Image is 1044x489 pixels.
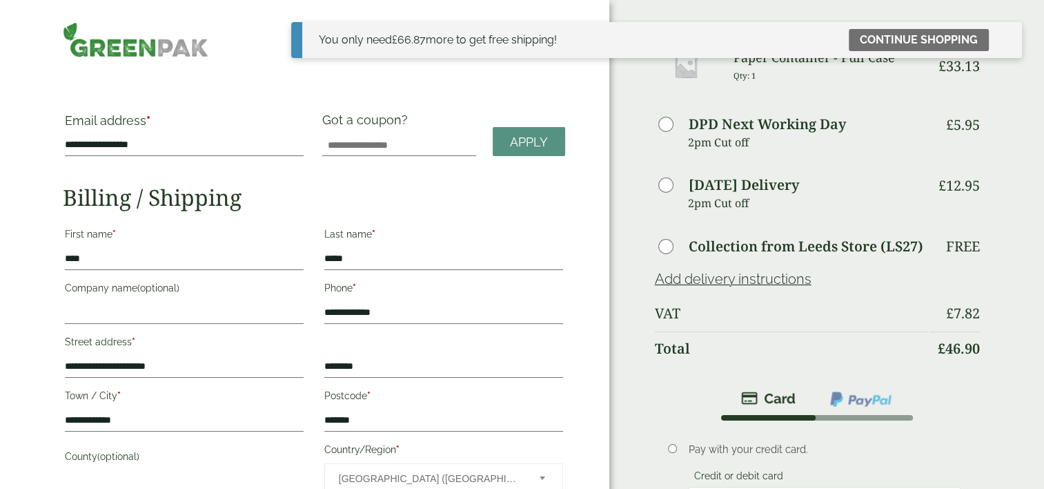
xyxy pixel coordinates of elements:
span: £ [938,339,945,358]
label: Phone [324,278,563,302]
label: County [65,447,304,470]
p: 2pm Cut off [688,193,929,213]
label: Town / City [65,386,304,410]
img: stripe.png [741,390,796,407]
bdi: 46.90 [938,339,980,358]
label: Postcode [324,386,563,410]
a: Apply [493,127,565,157]
abbr: required [367,390,371,401]
label: Company name [65,278,304,302]
th: VAT [655,297,929,330]
span: (optional) [97,451,139,462]
label: Country/Region [324,440,563,463]
label: Got a coupon? [322,113,413,134]
bdi: 7.82 [946,304,980,323]
span: £ [946,304,954,323]
img: ppcp-gateway.png [829,390,893,408]
label: First name [65,224,304,248]
bdi: 5.95 [946,115,980,134]
p: 2pm Cut off [688,132,929,153]
abbr: required [353,282,356,294]
bdi: 12.95 [938,176,980,195]
span: £ [392,33,397,46]
span: (optional) [137,282,179,294]
abbr: required [112,229,116,240]
label: Email address [65,115,304,134]
span: Apply [510,135,548,150]
th: Total [655,332,929,365]
label: Last name [324,224,563,248]
img: GreenPak Supplies [63,22,208,57]
label: Collection from Leeds Store (LS27) [689,240,923,253]
abbr: required [396,444,400,455]
label: Street address [65,332,304,356]
abbr: required [117,390,121,401]
span: 66.87 [392,33,426,46]
label: Credit or debit card [689,470,789,486]
small: Qty: 1 [733,70,756,81]
h2: Billing / Shipping [63,184,565,211]
span: £ [946,115,954,134]
a: Add delivery instructions [655,271,811,287]
span: £ [938,176,946,195]
p: Free [946,238,980,255]
a: Continue shopping [849,29,989,51]
label: DPD Next Working Day [689,117,846,131]
abbr: required [372,229,375,240]
abbr: required [132,336,135,347]
label: [DATE] Delivery [689,178,799,192]
div: You only need more to get free shipping! [319,32,557,48]
p: Pay with your credit card. [689,442,960,457]
abbr: required [146,113,150,128]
